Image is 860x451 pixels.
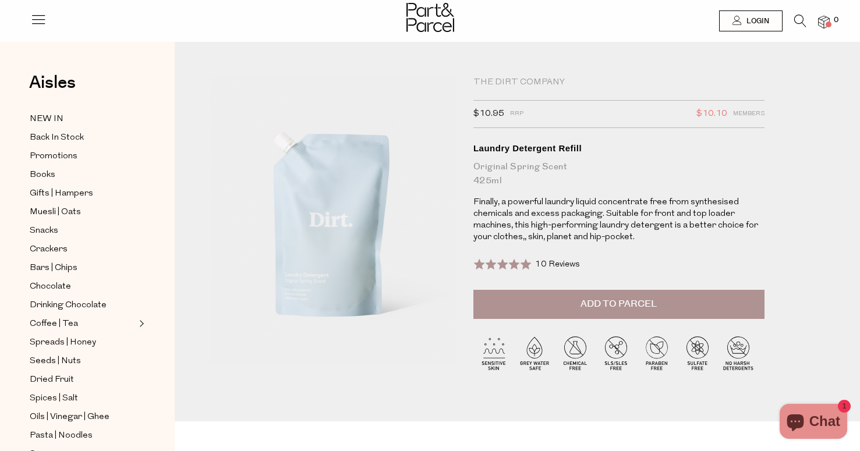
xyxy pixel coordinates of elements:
span: Books [30,168,55,182]
a: Aisles [29,74,76,103]
inbox-online-store-chat: Shopify online store chat [776,404,851,442]
img: Part&Parcel [406,3,454,32]
a: Crackers [30,242,136,257]
a: NEW IN [30,112,136,126]
a: Login [719,10,783,31]
span: Aisles [29,70,76,95]
div: Laundry Detergent Refill [473,143,765,154]
span: Seeds | Nuts [30,354,81,368]
img: P_P-ICONS-Live_Bec_V11_Grey_Water_Safe.svg [514,332,555,373]
a: Spices | Salt [30,391,136,406]
span: Coffee | Tea [30,317,78,331]
span: NEW IN [30,112,63,126]
span: 0 [831,15,841,26]
img: P_P-ICONS-Live_Bec_V11_Paraben_Free.svg [636,332,677,373]
img: P_P-ICONS-Live_Bec_V11_SLS-SLES_Free.svg [596,332,636,373]
button: Expand/Collapse Coffee | Tea [136,317,144,331]
a: Back In Stock [30,130,136,145]
div: Original Spring Scent 425ml [473,160,765,188]
span: Oils | Vinegar | Ghee [30,410,109,424]
a: Dried Fruit [30,372,136,387]
div: The Dirt Company [473,77,765,88]
img: P_P-ICONS-Live_Bec_V11_Sulfate_Free.svg [677,332,718,373]
button: Add to Parcel [473,290,765,319]
p: Finally, a powerful laundry liquid concentrate free from synthesised chemicals and excess packagi... [473,197,765,243]
span: Spices | Salt [30,392,78,406]
span: Pasta | Noodles [30,429,93,443]
a: Books [30,168,136,182]
a: Pasta | Noodles [30,428,136,443]
a: Chocolate [30,279,136,294]
img: P_P-ICONS-Live_Bec_V11_Sensitive_Skin.svg [473,332,514,373]
span: Gifts | Hampers [30,187,93,201]
span: Bars | Chips [30,261,77,275]
a: Snacks [30,223,136,238]
span: Snacks [30,224,58,238]
a: Promotions [30,149,136,164]
span: $10.10 [696,106,727,122]
span: $10.95 [473,106,504,122]
span: RRP [510,106,523,122]
a: Coffee | Tea [30,317,136,331]
span: Dried Fruit [30,373,74,387]
a: Spreads | Honey [30,335,136,350]
img: Laundry Detergent Refill [210,77,456,367]
a: 0 [818,16,830,28]
a: Seeds | Nuts [30,354,136,368]
a: Gifts | Hampers [30,186,136,201]
img: P_P-ICONS-Live_Bec_V11_Chemical_Free.svg [555,332,596,373]
span: Back In Stock [30,131,84,145]
span: Spreads | Honey [30,336,96,350]
a: Bars | Chips [30,261,136,275]
span: Members [733,106,765,122]
span: Drinking Chocolate [30,299,107,312]
a: Muesli | Oats [30,205,136,219]
span: 10 Reviews [535,260,580,269]
span: Promotions [30,150,77,164]
span: Chocolate [30,280,71,294]
span: Crackers [30,243,68,257]
span: Login [744,16,769,26]
span: Muesli | Oats [30,205,81,219]
a: Oils | Vinegar | Ghee [30,410,136,424]
a: Drinking Chocolate [30,298,136,312]
img: P_P-ICONS-Live_Bec_V11_No_Harsh_Detergents.svg [718,332,759,373]
span: Add to Parcel [581,297,657,311]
